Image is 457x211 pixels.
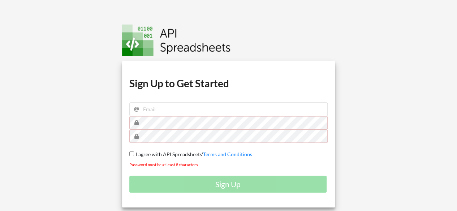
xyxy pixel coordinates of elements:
a: Terms and Conditions [203,151,252,157]
span: I agree with API Spreadsheets' [134,151,203,157]
small: Password must be at least 8 characters [129,162,198,167]
h1: Sign Up to Get Started [129,77,328,90]
input: Email [129,102,328,116]
img: Logo.png [122,25,230,56]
